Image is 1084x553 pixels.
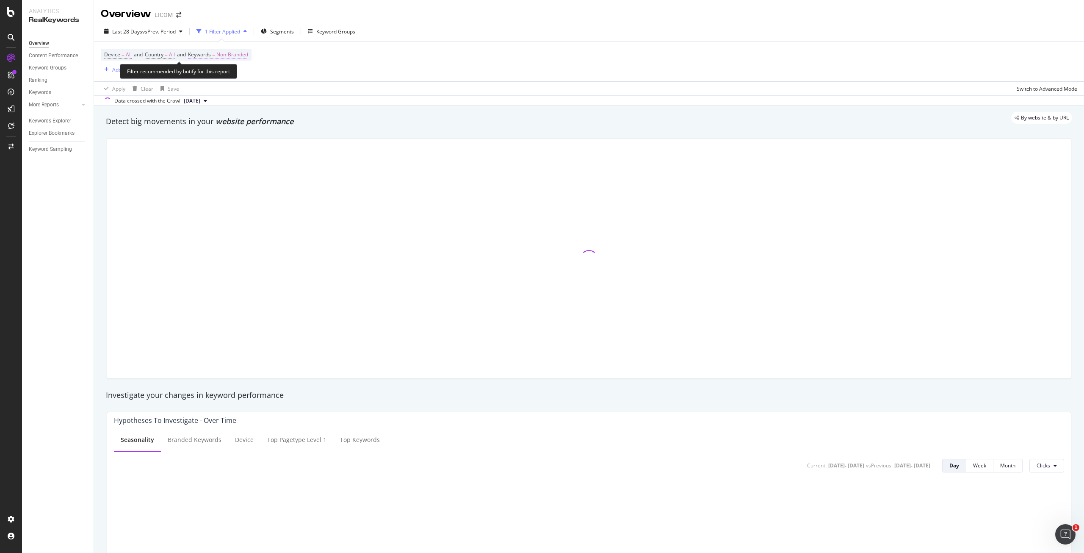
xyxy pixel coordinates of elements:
div: Analytics [29,7,87,15]
span: = [122,51,124,58]
div: RealKeywords [29,15,87,25]
div: Keyword Groups [316,28,355,35]
span: Clicks [1037,462,1050,469]
span: Last 28 Days [112,28,142,35]
span: Non-Branded [216,49,248,61]
span: All [169,49,175,61]
div: LICOM [155,11,173,19]
a: Ranking [29,76,88,85]
div: Top pagetype Level 1 [267,436,326,444]
div: Filter recommended by botify for this report [120,64,237,79]
div: Day [949,462,959,469]
a: Keyword Sampling [29,145,88,154]
div: Hypotheses to Investigate - Over Time [114,416,236,425]
span: = [165,51,168,58]
span: All [126,49,132,61]
div: [DATE] - [DATE] [828,462,864,469]
div: Device [235,436,254,444]
div: Clear [141,85,153,92]
button: Last 28 DaysvsPrev. Period [101,25,186,38]
a: Content Performance [29,51,88,60]
a: Overview [29,39,88,48]
div: 1 Filter Applied [205,28,240,35]
span: vs Prev. Period [142,28,176,35]
div: Investigate your changes in keyword performance [106,390,1072,401]
span: Device [104,51,120,58]
button: Segments [257,25,297,38]
div: Keyword Sampling [29,145,72,154]
div: Explorer Bookmarks [29,129,75,138]
button: 1 Filter Applied [193,25,250,38]
span: = [212,51,215,58]
div: Data crossed with the Crawl [114,97,180,105]
div: Add Filter [112,66,135,73]
button: Clear [129,82,153,95]
a: Keywords [29,88,88,97]
span: Country [145,51,163,58]
div: Week [973,462,986,469]
span: and [177,51,186,58]
button: Clicks [1029,459,1064,472]
div: Switch to Advanced Mode [1017,85,1077,92]
div: Keywords [29,88,51,97]
button: [DATE] [180,96,210,106]
div: Month [1000,462,1015,469]
div: More Reports [29,100,59,109]
div: Save [168,85,179,92]
span: Keywords [188,51,211,58]
div: Seasonality [121,436,154,444]
button: Day [942,459,966,472]
a: Keywords Explorer [29,117,88,125]
button: Add Filter [101,64,135,75]
div: Content Performance [29,51,78,60]
div: Keyword Groups [29,64,66,72]
span: 1 [1073,524,1079,531]
span: By website & by URL [1021,115,1069,120]
div: Top Keywords [340,436,380,444]
span: and [134,51,143,58]
div: Branded Keywords [168,436,221,444]
div: Overview [101,7,151,21]
div: Keywords Explorer [29,117,71,125]
span: Segments [270,28,294,35]
div: vs Previous : [866,462,893,469]
a: Explorer Bookmarks [29,129,88,138]
button: Week [966,459,993,472]
iframe: Intercom live chat [1055,524,1076,545]
span: 2025 Aug. 8th [184,97,200,105]
div: legacy label [1011,112,1072,124]
button: Month [993,459,1023,472]
button: Keyword Groups [304,25,359,38]
button: Save [157,82,179,95]
div: arrow-right-arrow-left [176,12,181,18]
div: Ranking [29,76,47,85]
a: Keyword Groups [29,64,88,72]
div: Current: [807,462,827,469]
button: Apply [101,82,125,95]
div: Apply [112,85,125,92]
button: Switch to Advanced Mode [1013,82,1077,95]
div: Overview [29,39,49,48]
div: [DATE] - [DATE] [894,462,930,469]
a: More Reports [29,100,79,109]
